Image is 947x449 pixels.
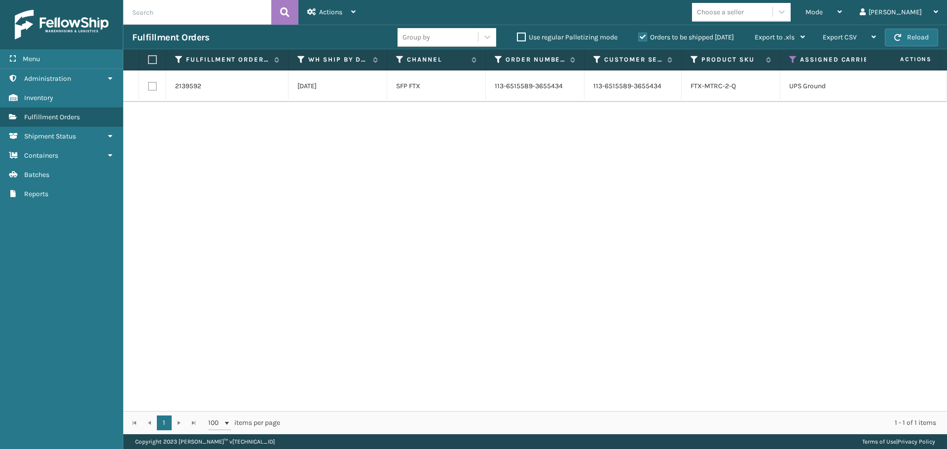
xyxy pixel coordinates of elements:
[697,7,744,17] div: Choose a seller
[862,434,935,449] div: |
[24,151,58,160] span: Containers
[691,82,736,90] a: FTX-MTRC-2-Q
[584,70,682,102] td: 113-6515589-3655434
[800,55,932,64] label: Assigned Carrier Service
[208,415,280,430] span: items per page
[294,418,936,428] div: 1 - 1 of 1 items
[132,32,209,43] h3: Fulfillment Orders
[486,70,584,102] td: 113-6515589-3655434
[135,434,275,449] p: Copyright 2023 [PERSON_NAME]™ v [TECHNICAL_ID]
[862,438,896,445] a: Terms of Use
[24,74,71,83] span: Administration
[755,33,795,41] span: Export to .xls
[517,33,618,41] label: Use regular Palletizing mode
[402,32,430,42] div: Group by
[289,70,387,102] td: [DATE]
[157,415,172,430] a: 1
[638,33,734,41] label: Orders to be shipped [DATE]
[15,10,109,39] img: logo
[186,55,269,64] label: Fulfillment Order Id
[387,70,486,102] td: SFP FTX
[24,113,80,121] span: Fulfillment Orders
[823,33,857,41] span: Export CSV
[208,418,223,428] span: 100
[604,55,662,64] label: Customer Service Order Number
[175,81,201,91] a: 2139592
[885,29,938,46] button: Reload
[805,8,823,16] span: Mode
[407,55,467,64] label: Channel
[319,8,342,16] span: Actions
[24,132,76,140] span: Shipment Status
[23,55,40,63] span: Menu
[24,171,49,179] span: Batches
[869,51,938,68] span: Actions
[701,55,761,64] label: Product SKU
[24,94,53,102] span: Inventory
[506,55,565,64] label: Order Number
[24,190,48,198] span: Reports
[898,438,935,445] a: Privacy Policy
[308,55,368,64] label: WH Ship By Date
